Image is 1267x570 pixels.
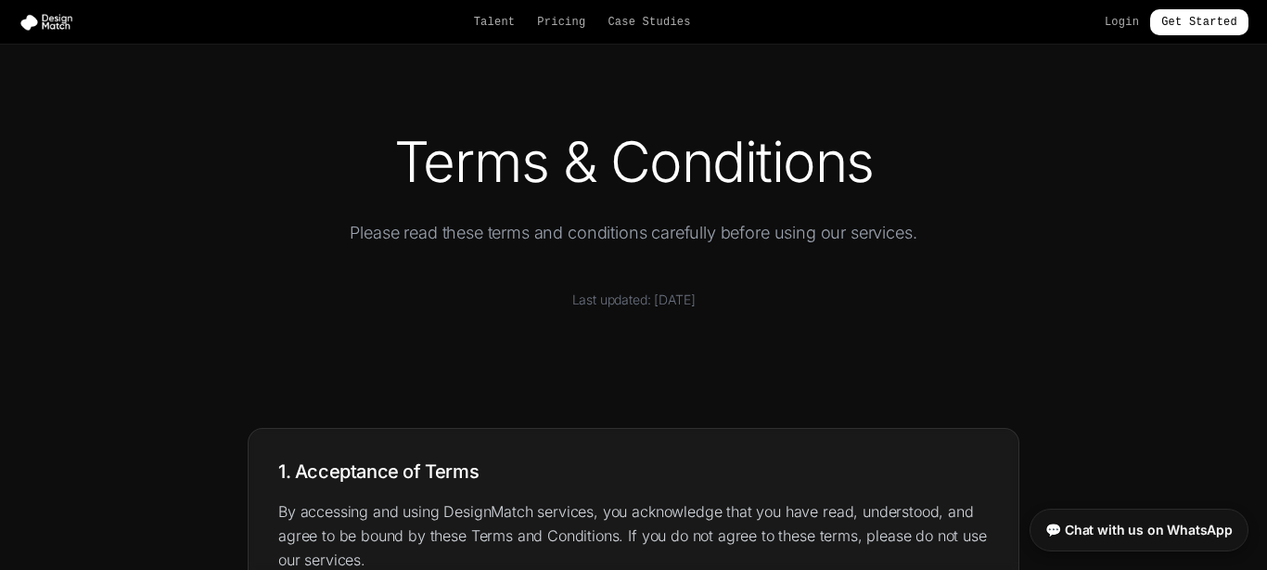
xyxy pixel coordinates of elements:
[248,291,1019,309] p: Last updated: [DATE]
[19,13,82,32] img: Design Match
[474,15,516,30] a: Talent
[1105,15,1139,30] a: Login
[608,15,690,30] a: Case Studies
[1150,9,1248,35] a: Get Started
[537,15,585,30] a: Pricing
[278,459,989,485] h3: 1. Acceptance of Terms
[248,134,1019,189] h1: Terms & Conditions
[1030,509,1248,551] a: 💬 Chat with us on WhatsApp
[277,219,990,246] p: Please read these terms and conditions carefully before using our services.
